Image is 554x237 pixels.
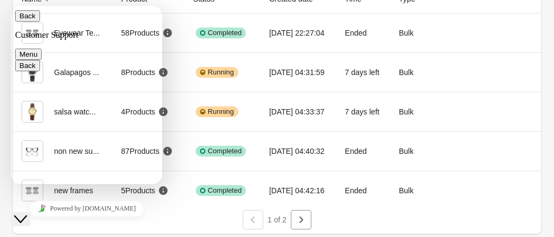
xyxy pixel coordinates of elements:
div: Bulk [399,140,428,162]
div: 7 days left [345,101,382,123]
div: 7 days left [345,62,382,83]
div: [DATE] 04:40:32 [269,140,328,162]
iframe: chat widget [11,194,45,226]
div: Bulk [399,22,428,44]
div: Completed [196,185,246,196]
div: Running [196,67,238,78]
div: Bulk [399,62,428,83]
div: [DATE] 22:27:04 [269,22,328,44]
div: Completed [196,28,246,38]
div: Completed [196,146,246,157]
div: Ended [345,140,382,162]
div: Running [196,106,238,117]
div: [DATE] 04:42:16 [269,180,328,201]
div: Bulk [399,180,428,201]
iframe: chat widget [11,197,162,221]
div: [DATE] 04:33:37 [269,101,328,123]
div: [DATE] 04:31:59 [269,62,328,83]
span: 1 of 2 [268,215,286,224]
div: Bulk [399,101,428,123]
iframe: chat widget [11,6,162,184]
div: new frames [22,180,104,201]
div: Ended [345,22,382,44]
div: 5 Products [121,185,169,196]
div: Ended [345,180,382,201]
